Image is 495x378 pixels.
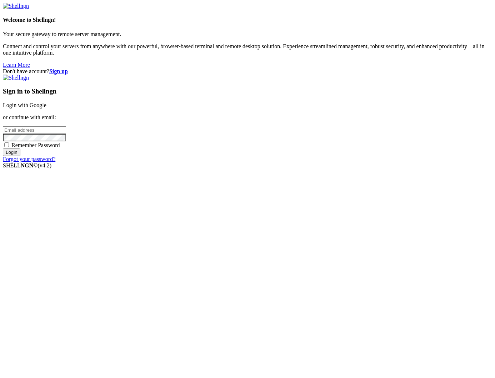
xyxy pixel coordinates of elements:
[3,156,55,162] a: Forgot your password?
[3,31,492,37] p: Your secure gateway to remote server management.
[3,43,492,56] p: Connect and control your servers from anywhere with our powerful, browser-based terminal and remo...
[3,3,29,9] img: Shellngn
[49,68,68,74] a: Sign up
[3,148,20,156] input: Login
[38,162,52,168] span: 4.2.0
[3,102,46,108] a: Login with Google
[3,126,66,134] input: Email address
[3,17,492,23] h4: Welcome to Shellngn!
[3,68,492,75] div: Don't have account?
[3,75,29,81] img: Shellngn
[4,142,9,147] input: Remember Password
[11,142,60,148] span: Remember Password
[3,114,492,121] p: or continue with email:
[3,162,51,168] span: SHELL ©
[21,162,34,168] b: NGN
[3,62,30,68] a: Learn More
[3,87,492,95] h3: Sign in to Shellngn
